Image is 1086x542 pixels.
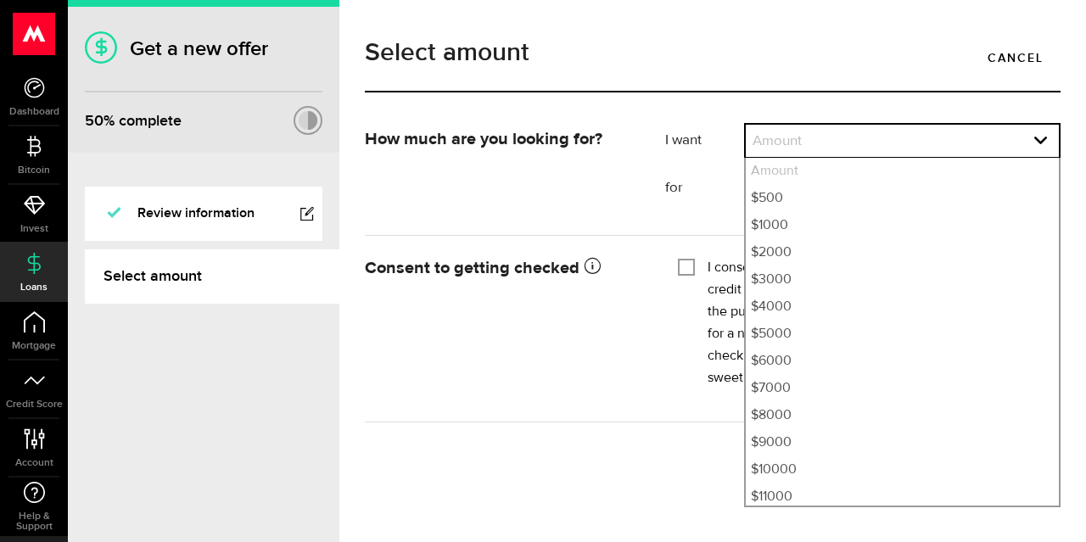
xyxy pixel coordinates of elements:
li: $500 [746,185,1059,212]
a: Review information [85,187,322,241]
label: I consent to Mogo using my personal information to get a credit score or report from a credit rep... [708,257,1048,389]
label: for [665,178,744,198]
div: % complete [85,106,182,137]
li: $2000 [746,239,1059,266]
a: Cancel [971,40,1061,75]
button: Open LiveChat chat widget [14,7,64,58]
li: $11000 [746,483,1059,511]
input: I consent to Mogo using my personal information to get a credit score or report from a credit rep... [678,257,695,274]
a: Select amount [85,249,339,304]
strong: How much are you looking for? [365,131,602,148]
h1: Select amount [365,40,1061,65]
strong: Consent to getting checked [365,260,601,277]
li: $10000 [746,456,1059,483]
a: expand select [746,125,1059,157]
li: $8000 [746,402,1059,429]
span: 50 [85,112,104,130]
h1: Get a new offer [85,36,322,61]
li: Amount [746,158,1059,185]
li: $3000 [746,266,1059,293]
li: $9000 [746,429,1059,456]
li: $4000 [746,293,1059,321]
li: $7000 [746,375,1059,402]
li: $6000 [746,348,1059,375]
label: I want [665,131,744,151]
li: $1000 [746,212,1059,239]
li: $5000 [746,321,1059,348]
